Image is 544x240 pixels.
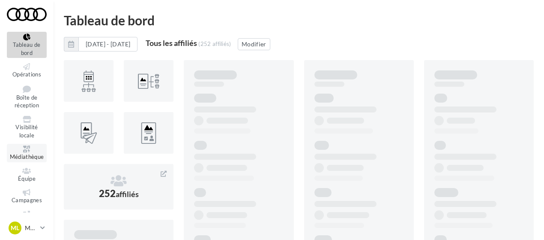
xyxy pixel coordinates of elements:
a: Boîte de réception [7,83,47,111]
div: Tableau de bord [64,14,534,27]
a: Médiathèque [7,144,47,162]
a: ML Marine LE BON [7,220,47,236]
span: Opérations [12,71,41,78]
a: Équipe [7,166,47,184]
span: ML [11,224,19,232]
span: Visibilité locale [15,124,38,139]
div: Tous les affiliés [146,39,197,47]
a: Campagnes [7,187,47,206]
button: [DATE] - [DATE] [78,37,137,52]
span: 252 [99,188,139,199]
a: Tableau de bord [7,32,47,58]
div: (252 affiliés) [198,40,231,47]
button: [DATE] - [DATE] [64,37,137,52]
span: Campagnes [12,197,42,204]
span: Tableau de bord [13,41,40,56]
a: Visibilité locale [7,114,47,140]
a: Opérations [7,61,47,80]
p: Marine LE BON [25,224,37,232]
span: affiliés [116,189,139,199]
span: Boîte de réception [15,94,39,109]
span: Médiathèque [10,153,44,160]
button: Modifier [238,38,270,50]
span: Équipe [18,175,36,182]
